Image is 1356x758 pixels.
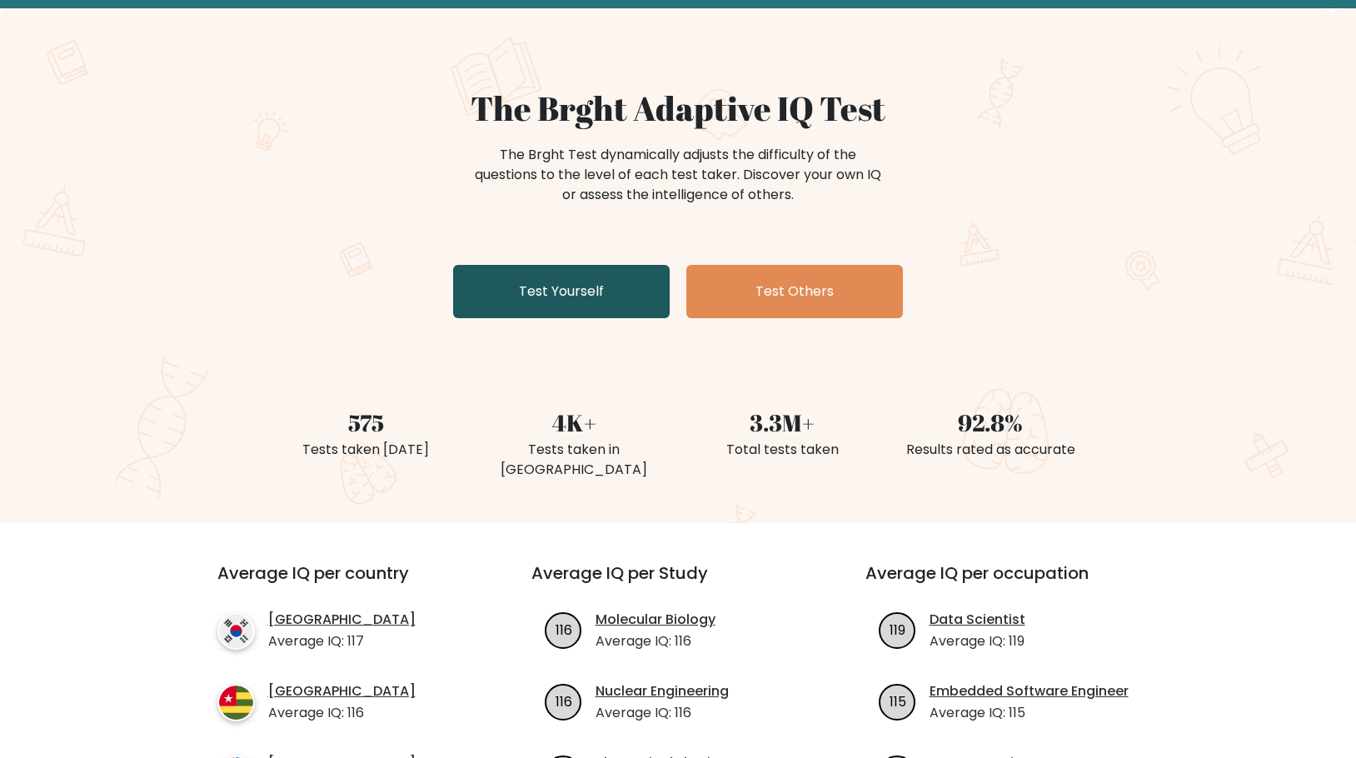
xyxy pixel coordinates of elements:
div: The Brght Test dynamically adjusts the difficulty of the questions to the level of each test take... [470,145,886,205]
a: Embedded Software Engineer [930,681,1129,701]
text: 115 [889,691,905,711]
h3: Average IQ per Study [531,563,825,603]
p: Average IQ: 116 [268,703,416,723]
div: Tests taken [DATE] [272,440,460,460]
p: Average IQ: 115 [930,703,1129,723]
div: Tests taken in [GEOGRAPHIC_DATA] [480,440,668,480]
text: 116 [555,620,571,639]
img: country [217,684,255,721]
p: Average IQ: 119 [930,631,1025,651]
h3: Average IQ per country [217,563,471,603]
h1: The Brght Adaptive IQ Test [272,88,1084,128]
a: Test Yourself [453,265,670,318]
img: country [217,612,255,650]
a: Molecular Biology [596,610,715,630]
text: 119 [890,620,905,639]
p: Average IQ: 117 [268,631,416,651]
div: 4K+ [480,405,668,440]
a: Test Others [686,265,903,318]
h3: Average IQ per occupation [865,563,1159,603]
a: [GEOGRAPHIC_DATA] [268,610,416,630]
a: Nuclear Engineering [596,681,729,701]
a: Data Scientist [930,610,1025,630]
div: Results rated as accurate [896,440,1084,460]
div: Total tests taken [688,440,876,460]
a: [GEOGRAPHIC_DATA] [268,681,416,701]
p: Average IQ: 116 [596,703,729,723]
div: 575 [272,405,460,440]
text: 116 [555,691,571,711]
div: 92.8% [896,405,1084,440]
p: Average IQ: 116 [596,631,715,651]
div: 3.3M+ [688,405,876,440]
